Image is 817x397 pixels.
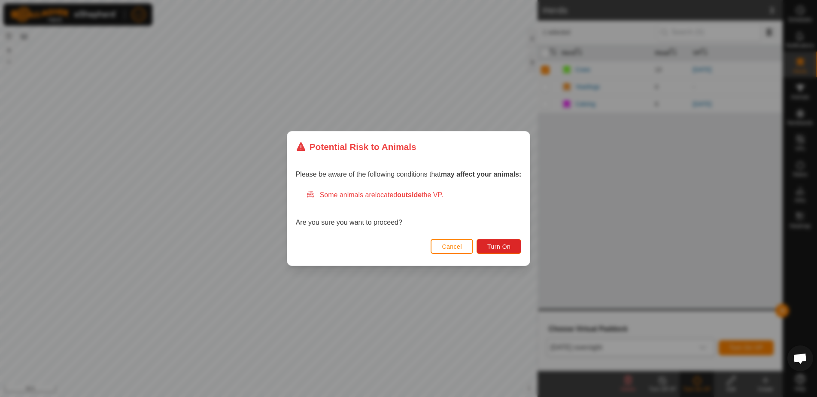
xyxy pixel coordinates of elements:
span: Please be aware of the following conditions that [296,171,522,178]
div: Some animals are [306,190,522,200]
strong: may affect your animals: [441,171,522,178]
div: Are you sure you want to proceed? [296,190,522,228]
strong: outside [397,191,422,198]
button: Turn On [477,239,521,254]
button: Cancel [431,239,473,254]
span: Cancel [442,243,462,250]
a: Open chat [787,345,813,371]
span: Turn On [487,243,510,250]
span: located the VP. [375,191,443,198]
div: Potential Risk to Animals [296,140,416,153]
